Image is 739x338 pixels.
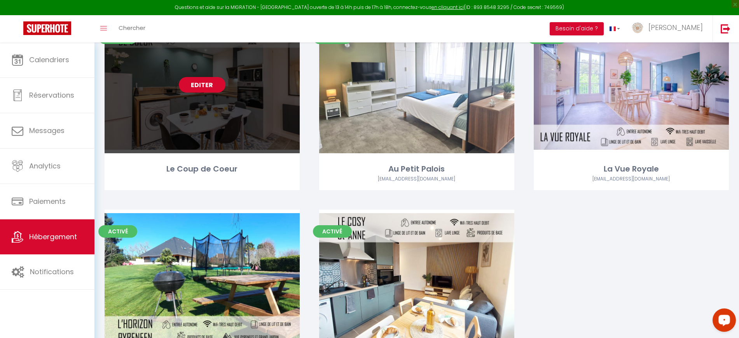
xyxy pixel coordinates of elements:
[608,77,655,93] a: Editer
[105,163,300,175] div: Le Coup de Coeur
[29,196,66,206] span: Paiements
[319,175,514,183] div: Airbnb
[632,22,643,33] img: ...
[29,90,74,100] span: Réservations
[393,77,440,93] a: Editer
[29,55,69,65] span: Calendriers
[626,15,713,42] a: ... [PERSON_NAME]
[29,161,61,171] span: Analytics
[648,23,703,32] span: [PERSON_NAME]
[113,15,151,42] a: Chercher
[119,24,145,32] span: Chercher
[179,77,225,93] a: Editer
[550,22,604,35] button: Besoin d'aide ?
[23,21,71,35] img: Super Booking
[313,225,352,238] span: Activé
[29,126,65,135] span: Messages
[393,271,440,286] a: Editer
[319,163,514,175] div: Au Petit Palois
[30,267,74,277] span: Notifications
[706,305,739,338] iframe: LiveChat chat widget
[432,4,464,11] a: en cliquant ici
[29,232,77,242] span: Hébergement
[179,271,225,286] a: Editer
[721,24,730,33] img: logout
[534,175,729,183] div: Airbnb
[534,163,729,175] div: La Vue Royale
[98,225,137,238] span: Activé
